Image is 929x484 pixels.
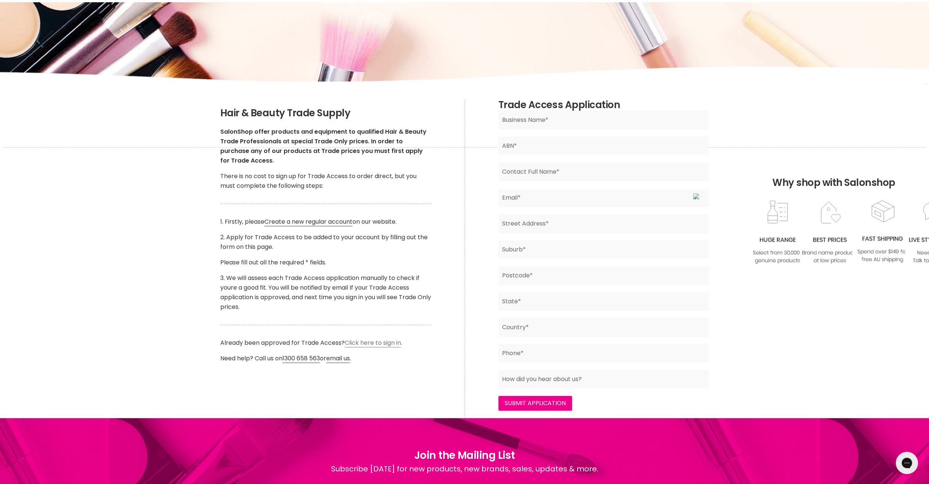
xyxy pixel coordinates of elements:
[852,199,912,264] img: fast.jpg
[220,108,431,119] h2: Hair & Beauty Trade Supply
[331,448,598,463] h1: Join the Mailing List
[220,273,431,312] p: 3. We will assess each Trade Access application manually to check if youre a good fit. You will b...
[264,217,352,226] a: Create a new regular account
[498,100,709,111] h2: Trade Access Application
[892,449,922,477] iframe: Gorgias live chat messenger
[220,127,431,166] p: SalonShop offer products and equipment to qualified Hair & Beauty Trade Professionals at special ...
[326,354,350,363] a: email us
[4,147,925,200] h2: Why shop with Salonshop
[283,354,320,363] a: 1300 658 563
[220,354,431,363] p: Need help? Call us on or .
[220,233,431,252] p: 2. Apply for Trade Access to be added to your account by filling out the form on this page.
[748,200,808,265] img: range2_8cf790d4-220e-469f-917d-a18fed3854b6.jpg
[345,338,401,347] a: Click here to sign in
[220,258,431,267] p: Please fill out all the required * fields.
[220,217,431,227] p: 1. Firstly, please on our website.
[498,396,572,411] input: Submit Application
[800,200,860,265] img: prices.jpg
[220,338,431,348] p: Already been approved for Trade Access? .
[693,193,699,202] img: productIconColored.f2433d9a.svg
[220,171,431,191] p: There is no cost to sign up for Trade Access to order direct, but you must complete the following...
